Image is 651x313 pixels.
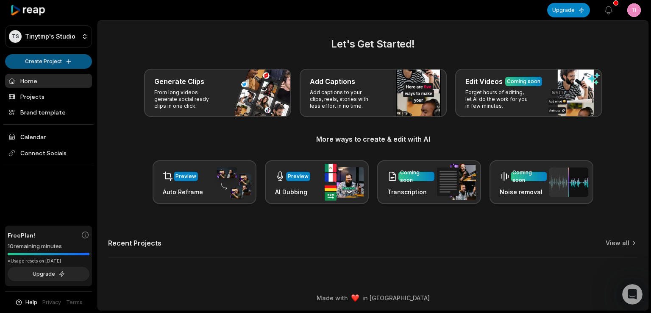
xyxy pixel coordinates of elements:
div: Made with in [GEOGRAPHIC_DATA] [106,293,640,302]
span: Connect Socials [5,145,92,161]
h3: More ways to create & edit with AI [108,134,638,144]
p: Tinytmp's Studio [25,33,75,40]
span: Help [25,299,37,306]
h2: Recent Projects [108,239,161,247]
h2: Let's Get Started! [108,36,638,52]
h3: Add Captions [310,76,355,87]
p: Add captions to your clips, reels, stories with less effort in no time. [310,89,376,109]
a: Calendar [5,130,92,144]
iframe: Intercom live chat [622,284,643,305]
button: Upgrade [547,3,590,17]
img: transcription.png [437,164,476,200]
div: TS [9,30,22,43]
div: Coming soon [507,78,540,85]
h3: Edit Videos [465,76,503,87]
a: Brand template [5,105,92,119]
a: Privacy [42,299,61,306]
button: Upgrade [8,267,89,281]
img: heart emoji [351,294,359,302]
h3: Transcription [387,187,434,196]
a: Projects [5,89,92,103]
a: Terms [66,299,83,306]
h3: Auto Reframe [163,187,203,196]
div: Coming soon [400,169,433,184]
h3: AI Dubbing [275,187,310,196]
img: noise_removal.png [549,168,588,197]
button: Create Project [5,54,92,69]
a: Home [5,74,92,88]
div: Preview [175,173,196,180]
img: ai_dubbing.png [325,164,364,201]
button: Help [15,299,37,306]
img: auto_reframe.png [212,166,251,199]
div: 10 remaining minutes [8,242,89,251]
div: Preview [288,173,309,180]
h3: Generate Clips [154,76,204,87]
p: Forget hours of editing, let AI do the work for you in few minutes. [465,89,531,109]
a: View all [606,239,629,247]
div: Coming soon [512,169,545,184]
div: *Usage resets on [DATE] [8,258,89,264]
h3: Noise removal [500,187,547,196]
p: From long videos generate social ready clips in one click. [154,89,220,109]
span: Free Plan! [8,231,35,240]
